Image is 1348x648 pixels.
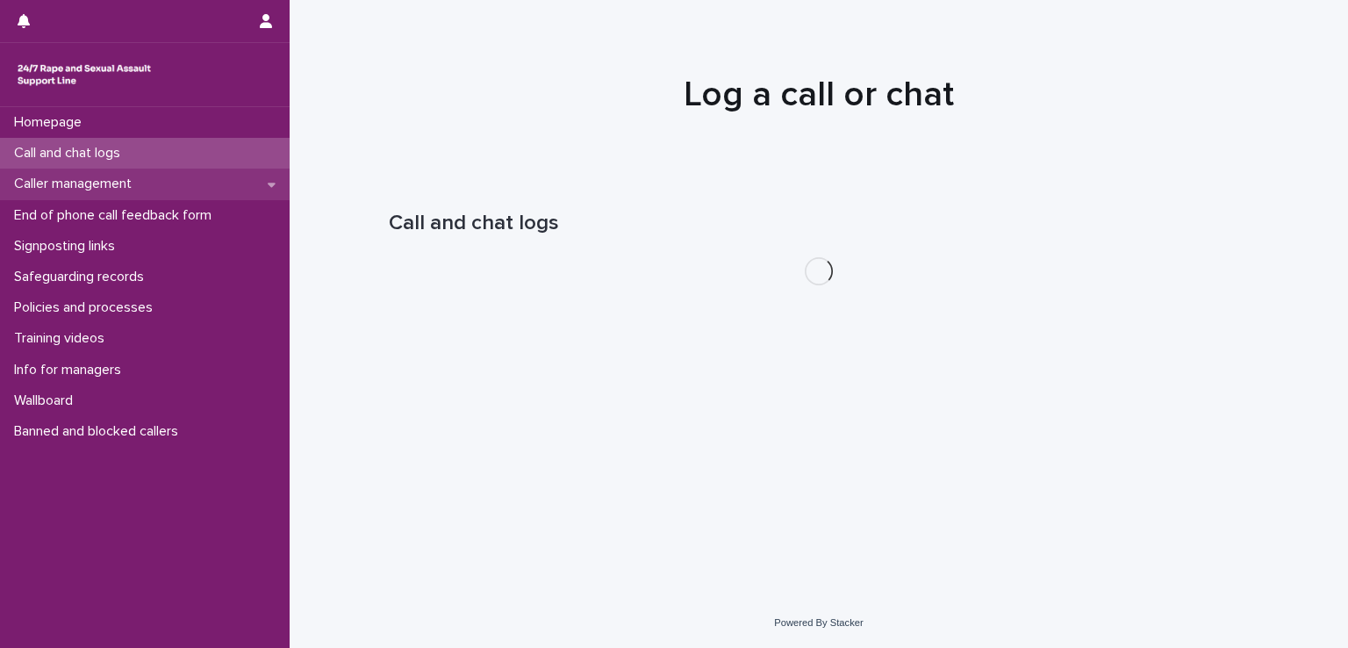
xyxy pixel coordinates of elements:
p: Info for managers [7,362,135,378]
h1: Call and chat logs [389,211,1249,236]
p: Call and chat logs [7,145,134,162]
p: Homepage [7,114,96,131]
p: Caller management [7,176,146,192]
p: Training videos [7,330,118,347]
h1: Log a call or chat [389,74,1249,116]
img: rhQMoQhaT3yELyF149Cw [14,57,154,92]
p: End of phone call feedback form [7,207,226,224]
a: Powered By Stacker [774,617,863,628]
p: Wallboard [7,392,87,409]
p: Banned and blocked callers [7,423,192,440]
p: Safeguarding records [7,269,158,285]
p: Signposting links [7,238,129,255]
p: Policies and processes [7,299,167,316]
